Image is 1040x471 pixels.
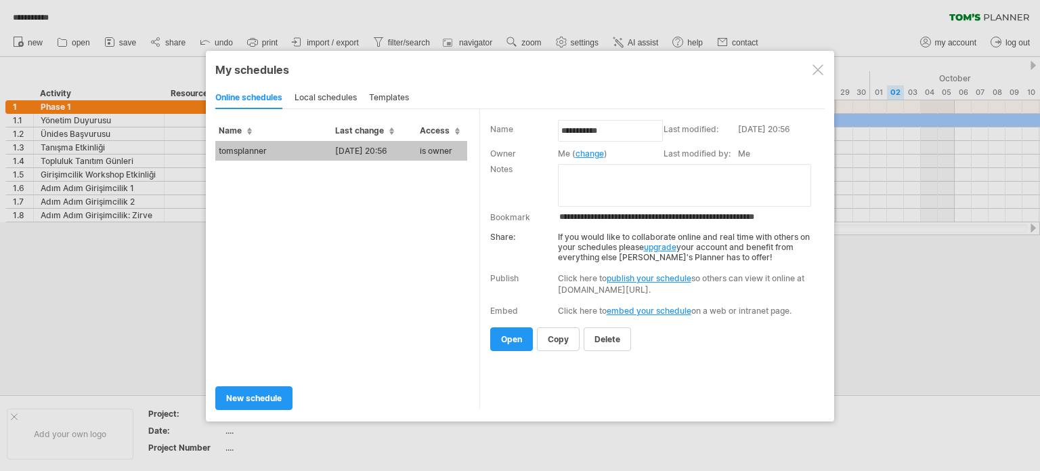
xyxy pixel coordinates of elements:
div: Me ( ) [558,148,657,159]
div: templates [369,87,409,109]
span: open [501,334,522,344]
div: Click here to so others can view it online at [DOMAIN_NAME][URL]. [558,272,816,295]
div: Click here to on a web or intranet page. [558,306,816,316]
span: new schedule [226,393,282,403]
td: tomsplanner [215,141,332,161]
div: local schedules [295,87,357,109]
td: Last modified: [664,123,738,147]
td: is owner [416,141,467,161]
div: My schedules [215,63,825,77]
div: If you would like to collaborate online and real time with others on your schedules please your a... [490,225,816,262]
span: copy [548,334,569,344]
td: Me [738,147,821,163]
a: publish your schedule [607,273,691,283]
span: delete [594,334,620,344]
a: copy [537,327,580,351]
a: delete [584,327,631,351]
td: Owner [490,147,558,163]
a: new schedule [215,386,292,410]
span: Last change [335,125,394,136]
a: change [576,148,604,159]
span: Access [420,125,460,136]
td: [DATE] 20:56 [332,141,416,161]
td: Bookmark [490,208,558,225]
td: [DATE] 20:56 [738,123,821,147]
td: Name [490,123,558,147]
a: upgrade [644,242,676,252]
strong: Share: [490,232,515,242]
a: embed your schedule [607,306,691,316]
div: Embed [490,306,518,316]
td: Last modified by: [664,147,738,163]
div: online schedules [215,87,282,109]
span: Name [219,125,252,136]
td: Notes [490,163,558,208]
div: Publish [490,273,519,283]
a: open [490,327,533,351]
